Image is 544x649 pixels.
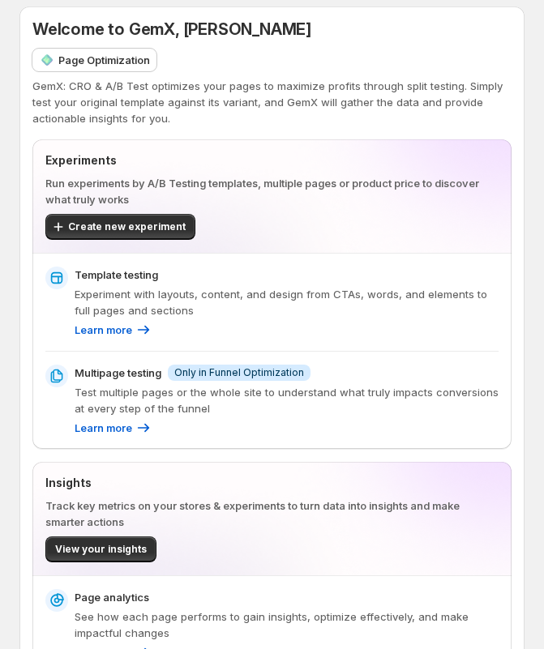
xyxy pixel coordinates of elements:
p: Learn more [75,420,132,436]
button: Create new experiment [45,214,195,240]
p: Template testing [75,267,158,283]
p: Test multiple pages or the whole site to understand what truly impacts conversions at every step ... [75,384,499,416]
p: Page Optimization [58,52,150,68]
a: Learn more [75,420,152,436]
img: Page Optimization [39,52,55,68]
p: Page analytics [75,589,149,605]
span: Create new experiment [68,220,186,233]
p: GemX: CRO & A/B Test optimizes your pages to maximize profits through split testing. Simply test ... [32,78,512,126]
p: Insights [45,475,499,491]
p: Track key metrics on your stores & experiments to turn data into insights and make smarter actions [45,497,499,530]
p: See how each page performs to gain insights, optimize effectively, and make impactful changes [75,608,499,641]
a: Learn more [75,322,152,338]
p: Experiments [45,152,499,169]
span: Welcome to GemX, [PERSON_NAME] [32,19,311,39]
p: Run experiments by A/B Testing templates, multiple pages or product price to discover what truly ... [45,175,499,207]
p: Multipage testing [75,365,161,381]
p: Experiment with layouts, content, and design from CTAs, words, and elements to full pages and sec... [75,286,499,318]
span: Only in Funnel Optimization [174,366,304,379]
p: Learn more [75,322,132,338]
button: View your insights [45,536,156,562]
span: View your insights [55,543,147,556]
